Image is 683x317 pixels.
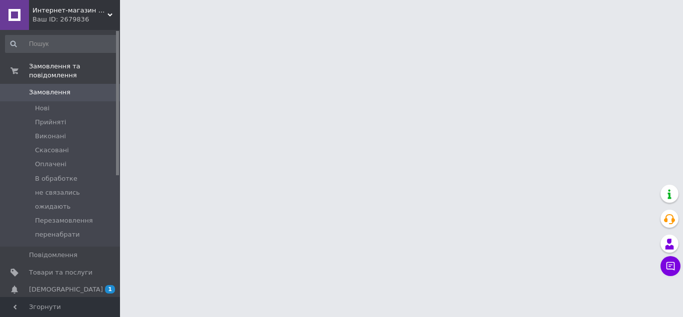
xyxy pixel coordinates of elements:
[29,62,120,80] span: Замовлення та повідомлення
[35,230,79,239] span: перенабрати
[35,188,80,197] span: не связались
[29,251,77,260] span: Повідомлення
[35,146,69,155] span: Скасовані
[35,118,66,127] span: Прийняті
[35,160,66,169] span: Оплачені
[105,285,115,294] span: 1
[35,216,92,225] span: Перезамовлення
[5,35,118,53] input: Пошук
[35,132,66,141] span: Виконані
[35,104,49,113] span: Нові
[29,88,70,97] span: Замовлення
[29,285,103,294] span: [DEMOGRAPHIC_DATA]
[660,256,680,276] button: Чат з покупцем
[32,6,107,15] span: Интернет-магазин TrueMass
[32,15,120,24] div: Ваш ID: 2679836
[35,202,70,211] span: ожидають
[29,268,92,277] span: Товари та послуги
[35,174,77,183] span: В обработке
